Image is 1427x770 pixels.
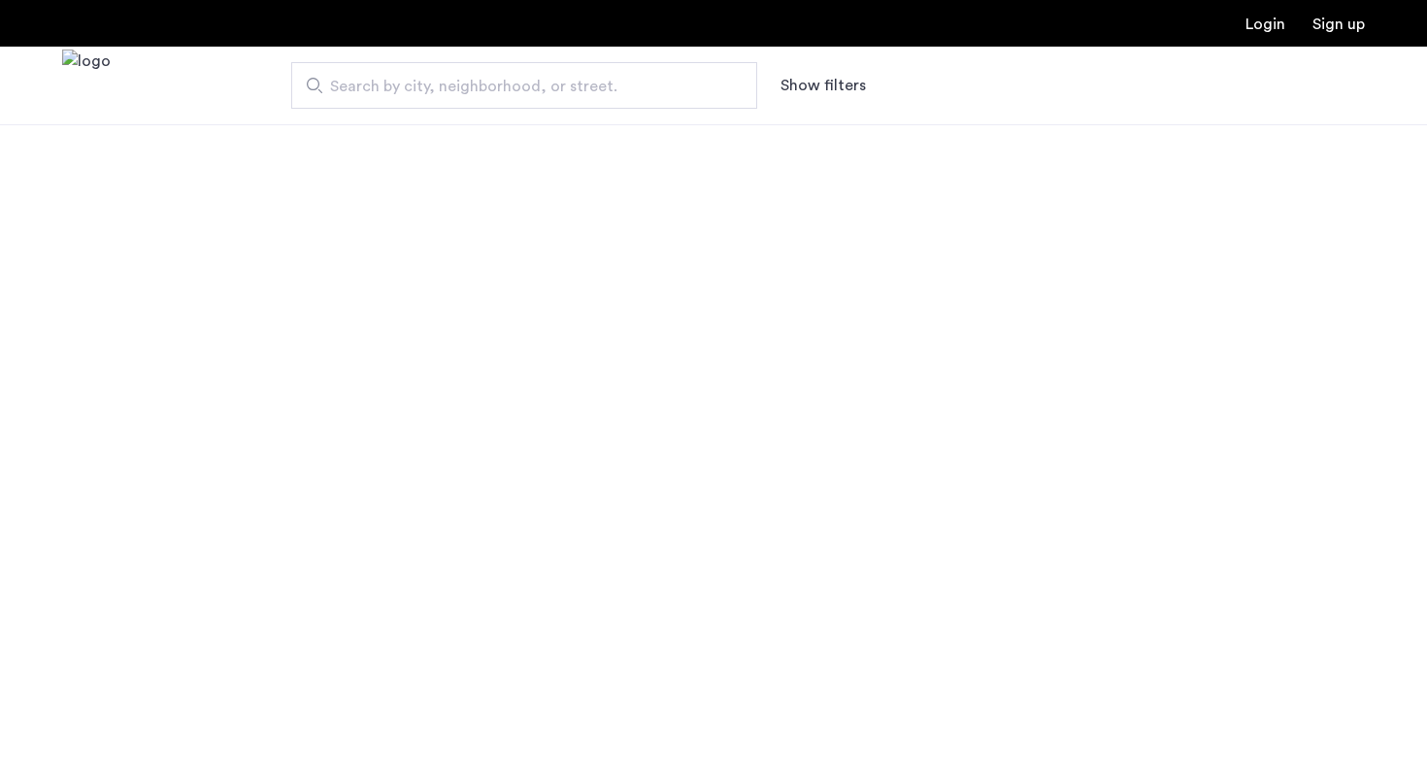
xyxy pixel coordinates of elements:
a: Login [1245,17,1285,32]
img: logo [62,50,111,122]
a: Registration [1312,17,1365,32]
span: Search by city, neighborhood, or street. [330,75,703,98]
input: Apartment Search [291,62,757,109]
button: Show or hide filters [780,74,866,97]
a: Cazamio Logo [62,50,111,122]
